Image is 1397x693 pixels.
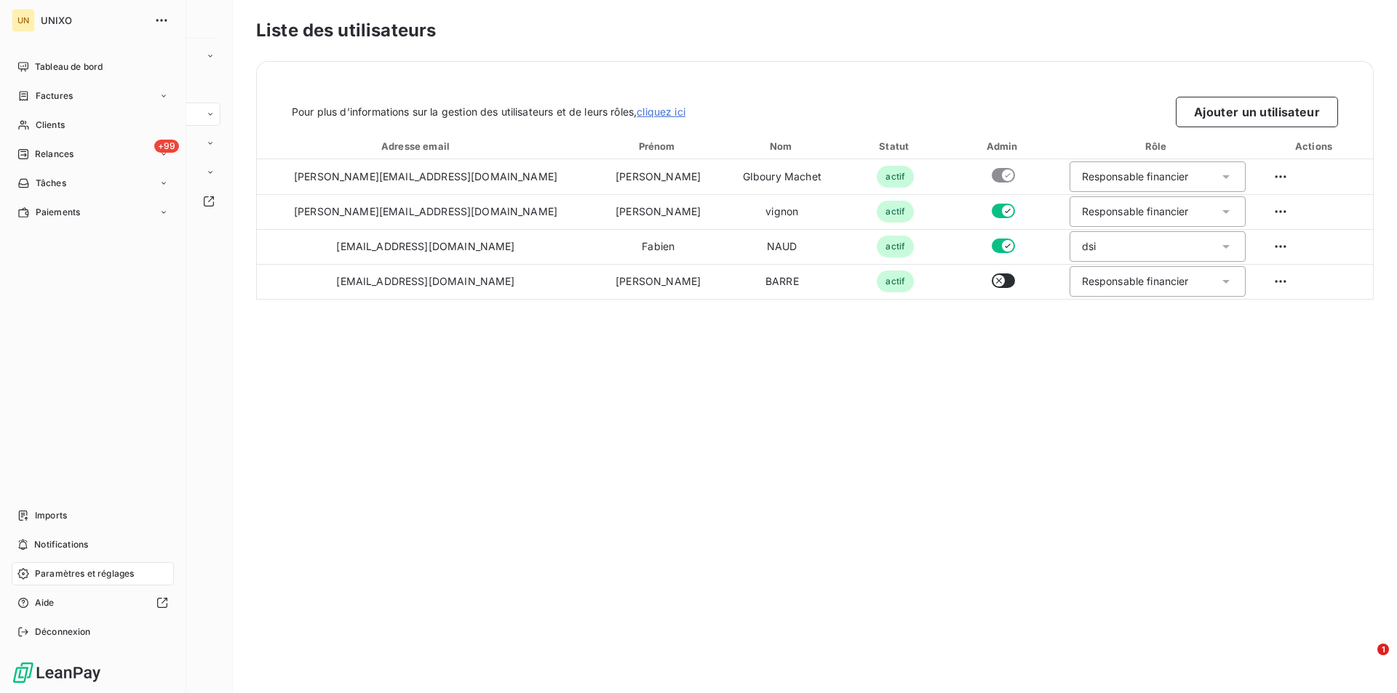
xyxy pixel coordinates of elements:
[845,139,946,153] div: Statut
[154,140,179,153] span: +99
[722,194,842,229] td: vignon
[877,236,914,257] span: actif
[842,133,949,159] th: Toggle SortBy
[35,625,91,638] span: Déconnexion
[36,119,65,132] span: Clients
[257,133,594,159] th: Toggle SortBy
[292,105,685,119] span: Pour plus d’informations sur la gestion des utilisateurs et de leurs rôles,
[35,148,73,161] span: Relances
[1082,274,1189,289] div: Responsable financier
[12,9,35,32] div: UN
[1082,204,1189,219] div: Responsable financier
[597,139,719,153] div: Prénom
[1176,97,1338,127] button: Ajouter un utilisateur
[35,596,55,609] span: Aide
[1377,644,1389,655] span: 1
[1082,239,1096,254] div: dsi
[722,159,842,194] td: GIboury Machet
[722,133,842,159] th: Toggle SortBy
[260,139,592,153] div: Adresse email
[35,60,103,73] span: Tableau de bord
[257,159,594,194] td: [PERSON_NAME][EMAIL_ADDRESS][DOMAIN_NAME]
[1260,139,1370,153] div: Actions
[877,201,914,223] span: actif
[41,15,146,26] span: UNIXO
[594,264,722,299] td: [PERSON_NAME]
[36,89,73,103] span: Factures
[877,166,914,188] span: actif
[35,567,134,580] span: Paramètres et réglages
[637,105,685,118] a: cliquez ici
[725,139,839,153] div: Nom
[1082,169,1189,184] div: Responsable financier
[594,194,722,229] td: [PERSON_NAME]
[1061,139,1254,153] div: Rôle
[36,206,80,219] span: Paiements
[1348,644,1382,678] iframe: Intercom live chat
[34,538,88,551] span: Notifications
[952,139,1054,153] div: Admin
[36,177,66,190] span: Tâches
[12,591,174,614] a: Aide
[722,229,842,264] td: NAUD
[594,159,722,194] td: [PERSON_NAME]
[257,194,594,229] td: [PERSON_NAME][EMAIL_ADDRESS][DOMAIN_NAME]
[256,17,1374,44] h3: Liste des utilisateurs
[257,229,594,264] td: [EMAIL_ADDRESS][DOMAIN_NAME]
[35,509,67,522] span: Imports
[12,661,102,684] img: Logo LeanPay
[594,229,722,264] td: Fabien
[594,133,722,159] th: Toggle SortBy
[722,264,842,299] td: BARRE
[877,271,914,292] span: actif
[257,264,594,299] td: [EMAIL_ADDRESS][DOMAIN_NAME]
